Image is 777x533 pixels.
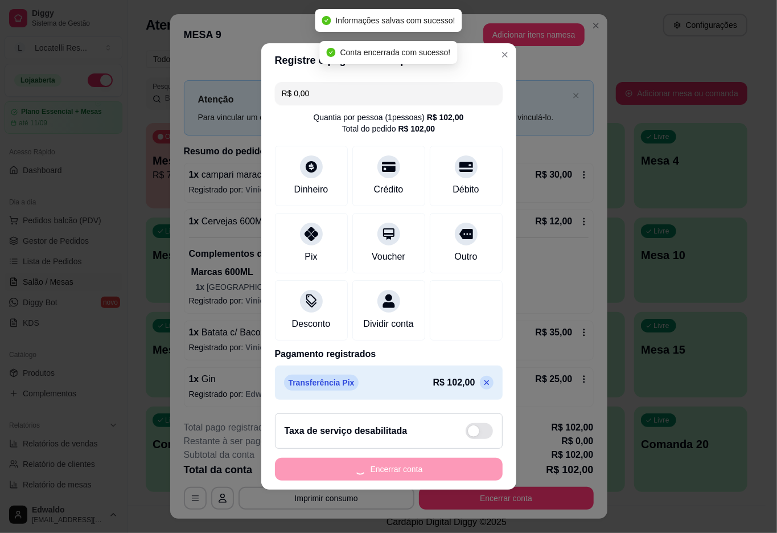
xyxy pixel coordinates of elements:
div: Outro [454,250,477,264]
button: Close [496,46,514,64]
input: Ex.: hambúrguer de cordeiro [282,82,496,105]
div: Crédito [374,183,404,196]
span: Informações salvas com sucesso! [335,16,455,25]
div: Dividir conta [363,317,413,331]
h2: Taxa de serviço desabilitada [285,424,408,438]
header: Registre o pagamento do pedido [261,43,516,77]
div: Débito [453,183,479,196]
div: Total do pedido [342,123,435,134]
div: Dinheiro [294,183,328,196]
span: check-circle [327,48,336,57]
div: Desconto [292,317,331,331]
div: Pix [305,250,317,264]
div: Voucher [372,250,405,264]
span: Conta encerrada com sucesso! [340,48,451,57]
div: R$ 102,00 [427,112,464,123]
div: Quantia por pessoa ( 1 pessoas) [314,112,464,123]
p: Pagamento registrados [275,347,503,361]
p: R$ 102,00 [433,376,475,389]
p: Transferência Pix [284,375,359,391]
div: R$ 102,00 [398,123,435,134]
span: check-circle [322,16,331,25]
